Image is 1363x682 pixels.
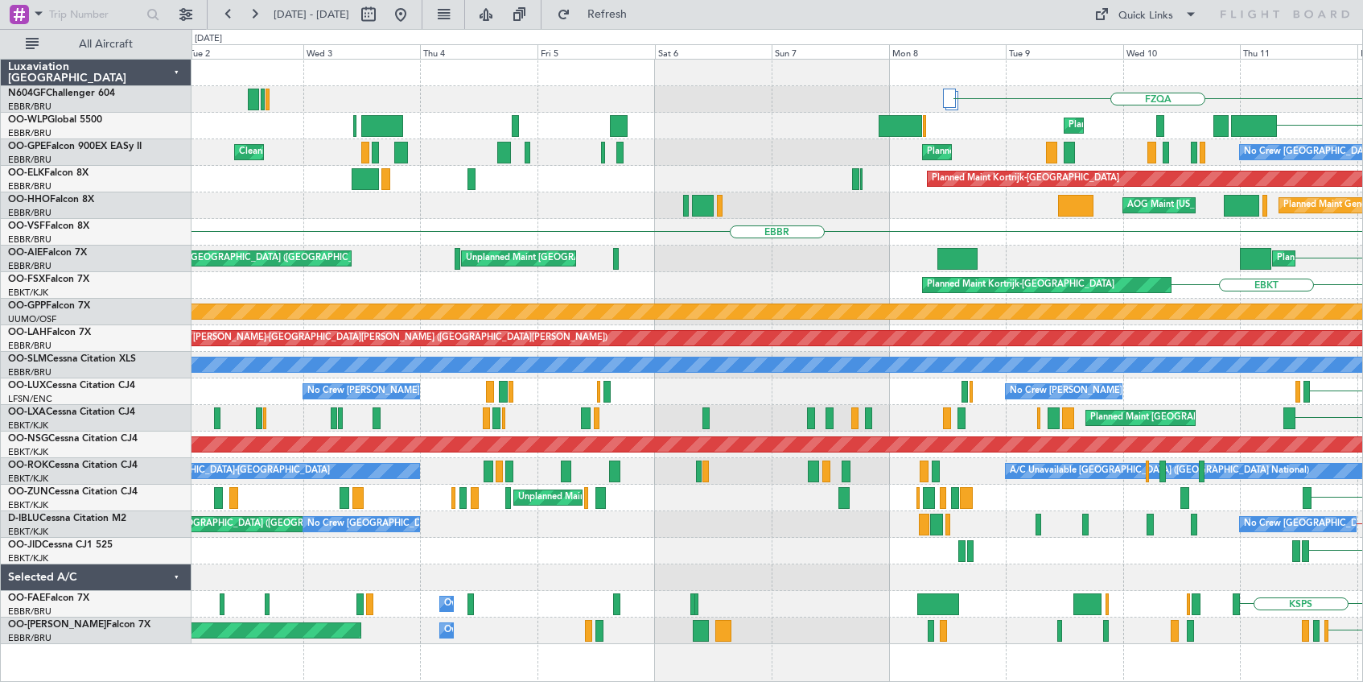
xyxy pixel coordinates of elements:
a: OO-[PERSON_NAME]Falcon 7X [8,620,150,630]
span: OO-HHO [8,195,50,205]
a: EBBR/BRU [8,101,51,113]
span: OO-WLP [8,115,47,125]
div: Owner Melsbroek Air Base [444,618,554,643]
a: EBKT/KJK [8,420,48,432]
a: EBKT/KJK [8,552,48,564]
a: OO-GPEFalcon 900EX EASy II [8,142,142,151]
a: EBKT/KJK [8,473,48,485]
div: Planned Maint [GEOGRAPHIC_DATA] ([GEOGRAPHIC_DATA] National) [927,140,1218,164]
div: Planned Maint Kortrijk-[GEOGRAPHIC_DATA] [932,167,1119,191]
div: Unplanned Maint [GEOGRAPHIC_DATA] ([GEOGRAPHIC_DATA] National) [466,246,768,271]
a: N604GFChallenger 604 [8,89,115,98]
a: EBBR/BRU [8,606,51,618]
div: No Crew [PERSON_NAME] ([PERSON_NAME]) [1010,379,1203,403]
span: OO-ROK [8,461,48,470]
span: N604GF [8,89,46,98]
span: OO-LXA [8,407,46,417]
button: All Aircraft [18,31,175,57]
span: OO-NSG [8,434,48,444]
div: AOG Maint [GEOGRAPHIC_DATA] ([GEOGRAPHIC_DATA] National) [121,512,401,536]
a: EBKT/KJK [8,499,48,511]
a: EBKT/KJK [8,446,48,458]
div: Cleaning [GEOGRAPHIC_DATA] ([GEOGRAPHIC_DATA] National) [239,140,508,164]
div: [DATE] [195,32,222,46]
a: D-IBLUCessna Citation M2 [8,514,126,523]
span: OO-GPE [8,142,46,151]
span: OO-FSX [8,275,45,284]
a: OO-FAEFalcon 7X [8,593,89,603]
a: EBBR/BRU [8,260,51,272]
a: EBBR/BRU [8,127,51,139]
a: OO-GPPFalcon 7X [8,301,90,311]
a: UUMO/OSF [8,313,56,325]
div: Tue 2 [186,44,303,59]
a: OO-WLPGlobal 5500 [8,115,102,125]
div: Planned Maint [GEOGRAPHIC_DATA] ([GEOGRAPHIC_DATA]) [127,246,381,271]
a: OO-FSXFalcon 7X [8,275,89,284]
div: Sat 6 [655,44,772,59]
a: OO-ELKFalcon 8X [8,168,89,178]
div: Planned Maint Liege [1069,114,1152,138]
span: OO-GPP [8,301,46,311]
a: EBBR/BRU [8,154,51,166]
div: AOG Maint [US_STATE] ([GEOGRAPHIC_DATA]) [1127,193,1322,217]
span: Refresh [574,9,641,20]
a: OO-NSGCessna Citation CJ4 [8,434,138,444]
span: [DATE] - [DATE] [274,7,349,22]
a: OO-LXACessna Citation CJ4 [8,407,135,417]
div: Thu 4 [420,44,537,59]
div: A/C Unavailable [GEOGRAPHIC_DATA] ([GEOGRAPHIC_DATA] National) [1010,459,1309,483]
a: EBBR/BRU [8,234,51,246]
div: Mon 8 [889,44,1007,59]
a: EBBR/BRU [8,207,51,219]
span: All Aircraft [42,39,170,50]
a: OO-HHOFalcon 8X [8,195,94,205]
a: OO-ZUNCessna Citation CJ4 [8,487,138,497]
a: OO-LUXCessna Citation CJ4 [8,381,135,391]
a: LFSN/ENC [8,393,52,405]
div: Quick Links [1118,8,1173,24]
div: Unplanned Maint [GEOGRAPHIC_DATA] ([GEOGRAPHIC_DATA]) [518,486,783,510]
div: Wed 3 [303,44,421,59]
div: Tue 9 [1006,44,1123,59]
div: No Crew [PERSON_NAME] ([PERSON_NAME]) [307,379,500,403]
a: OO-VSFFalcon 8X [8,221,89,231]
div: A/C Unavailable [GEOGRAPHIC_DATA]-[GEOGRAPHIC_DATA] [73,459,330,483]
div: Wed 10 [1123,44,1241,59]
a: EBBR/BRU [8,632,51,644]
a: OO-LAHFalcon 7X [8,328,91,337]
span: D-IBLU [8,514,39,523]
a: OO-AIEFalcon 7X [8,248,87,258]
a: OO-SLMCessna Citation XLS [8,354,136,364]
a: OO-ROKCessna Citation CJ4 [8,461,138,470]
div: Fri 5 [537,44,655,59]
span: OO-SLM [8,354,47,364]
a: EBKT/KJK [8,526,48,538]
span: OO-FAE [8,593,45,603]
a: EBKT/KJK [8,287,48,299]
div: Thu 11 [1240,44,1357,59]
div: Owner Melsbroek Air Base [444,592,554,616]
span: OO-VSF [8,221,45,231]
a: EBBR/BRU [8,180,51,192]
span: OO-JID [8,540,42,550]
span: OO-[PERSON_NAME] [8,620,106,630]
a: EBBR/BRU [8,366,51,378]
div: Planned Maint Kortrijk-[GEOGRAPHIC_DATA] [927,273,1114,297]
span: OO-LAH [8,328,47,337]
span: OO-AIE [8,248,43,258]
button: Refresh [550,2,646,27]
div: Sun 7 [772,44,889,59]
button: Quick Links [1086,2,1205,27]
span: OO-ZUN [8,487,48,497]
span: OO-LUX [8,381,46,391]
span: OO-ELK [8,168,44,178]
div: No Crew [GEOGRAPHIC_DATA] ([GEOGRAPHIC_DATA] National) [307,512,577,536]
a: OO-JIDCessna CJ1 525 [8,540,113,550]
div: Planned Maint [PERSON_NAME]-[GEOGRAPHIC_DATA][PERSON_NAME] ([GEOGRAPHIC_DATA][PERSON_NAME]) [132,326,607,350]
input: Trip Number [49,2,142,27]
a: EBBR/BRU [8,340,51,352]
